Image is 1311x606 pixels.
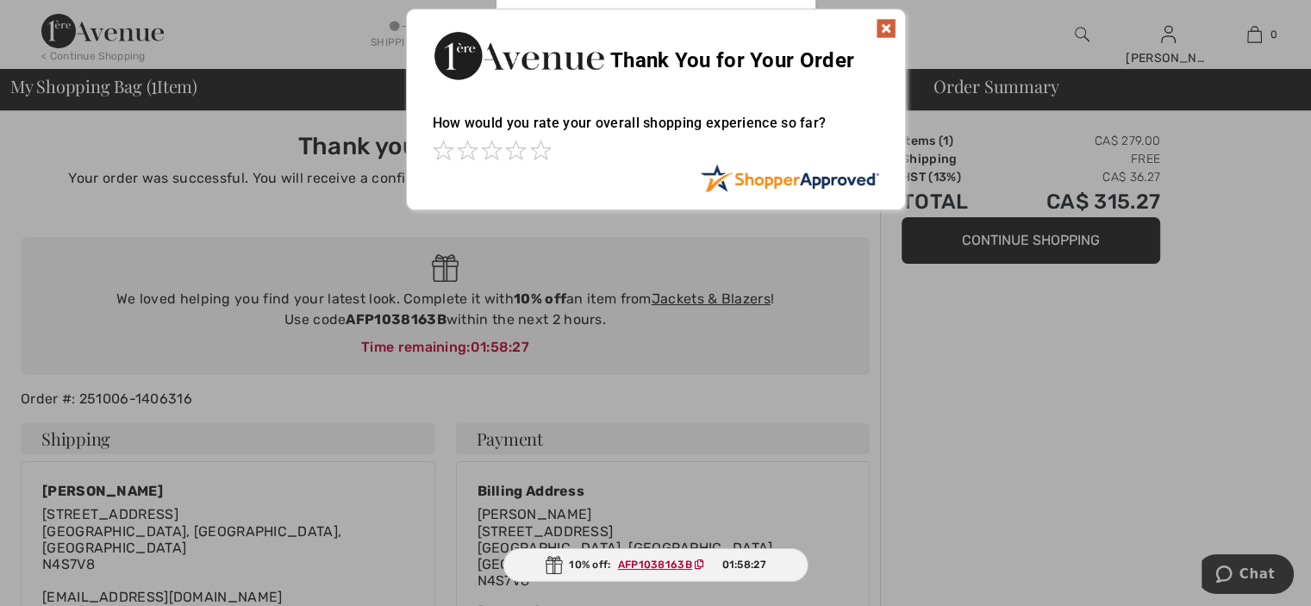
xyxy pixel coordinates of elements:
[433,27,605,84] img: Thank You for Your Order
[721,557,765,572] span: 01:58:27
[610,48,854,72] span: Thank You for Your Order
[545,556,562,574] img: Gift.svg
[618,559,692,571] ins: AFP1038163B
[876,18,896,39] img: x
[433,97,879,164] div: How would you rate your overall shopping experience so far?
[503,548,808,582] div: 10% off:
[38,12,73,28] span: Chat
